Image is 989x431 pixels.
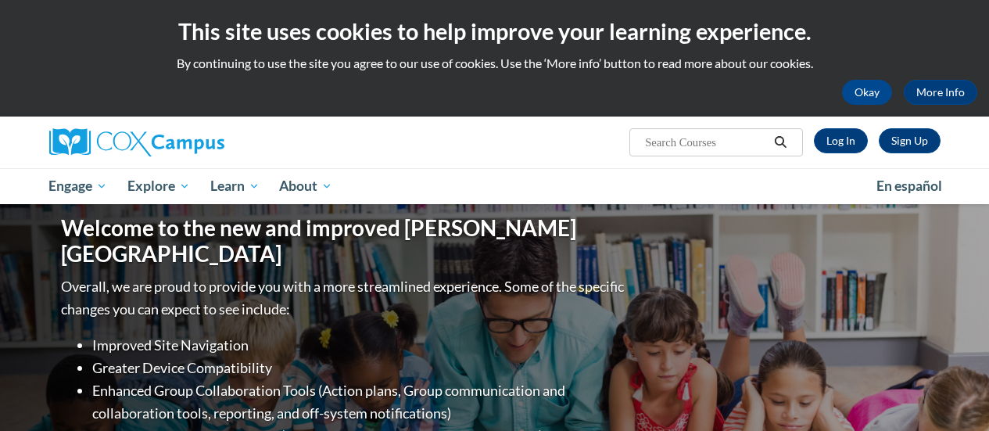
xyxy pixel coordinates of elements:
span: En español [876,178,942,194]
a: About [269,168,342,204]
a: En español [866,170,952,203]
span: Engage [48,177,107,196]
a: Cox Campus [49,128,331,156]
a: Learn [200,168,270,204]
span: Explore [127,177,190,196]
button: Okay [842,80,892,105]
li: Improved Site Navigation [92,334,628,357]
a: Explore [117,168,200,204]
a: More Info [904,80,977,105]
button: Search [769,133,792,152]
h1: Welcome to the new and improved [PERSON_NAME][GEOGRAPHIC_DATA] [61,215,628,268]
li: Enhanced Group Collaboration Tools (Action plans, Group communication and collaboration tools, re... [92,379,628,425]
span: About [279,177,332,196]
a: Register [879,128,941,153]
p: By continuing to use the site you agree to our use of cookies. Use the ‘More info’ button to read... [12,55,977,72]
input: Search Courses [643,133,769,152]
iframe: Button to launch messaging window [926,368,976,418]
a: Log In [814,128,868,153]
p: Overall, we are proud to provide you with a more streamlined experience. Some of the specific cha... [61,275,628,321]
span: Learn [210,177,260,196]
h2: This site uses cookies to help improve your learning experience. [12,16,977,47]
div: Main menu [38,168,952,204]
img: Cox Campus [49,128,224,156]
a: Engage [39,168,118,204]
li: Greater Device Compatibility [92,357,628,379]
